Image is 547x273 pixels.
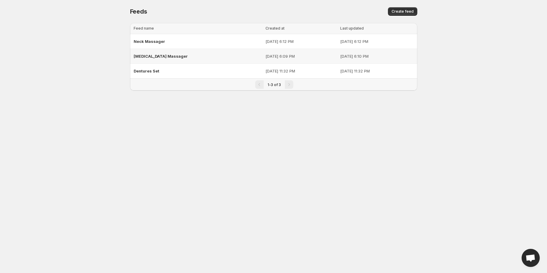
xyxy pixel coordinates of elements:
span: Created at [265,26,285,31]
span: Feed name [134,26,154,31]
span: Neck Massager [134,39,165,44]
p: [DATE] 6:12 PM [340,38,414,44]
p: [DATE] 11:32 PM [340,68,414,74]
span: Create feed [392,9,414,14]
a: Open chat [522,249,540,267]
span: [MEDICAL_DATA] Massager [134,54,188,59]
span: 1-3 of 3 [268,82,281,87]
p: [DATE] 6:12 PM [265,38,337,44]
span: Feeds [130,8,147,15]
p: [DATE] 6:10 PM [340,53,414,59]
p: [DATE] 11:32 PM [265,68,337,74]
span: Last updated [340,26,364,31]
nav: Pagination [130,78,417,91]
span: Dentures Set [134,69,159,73]
p: [DATE] 6:09 PM [265,53,337,59]
button: Create feed [388,7,417,16]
